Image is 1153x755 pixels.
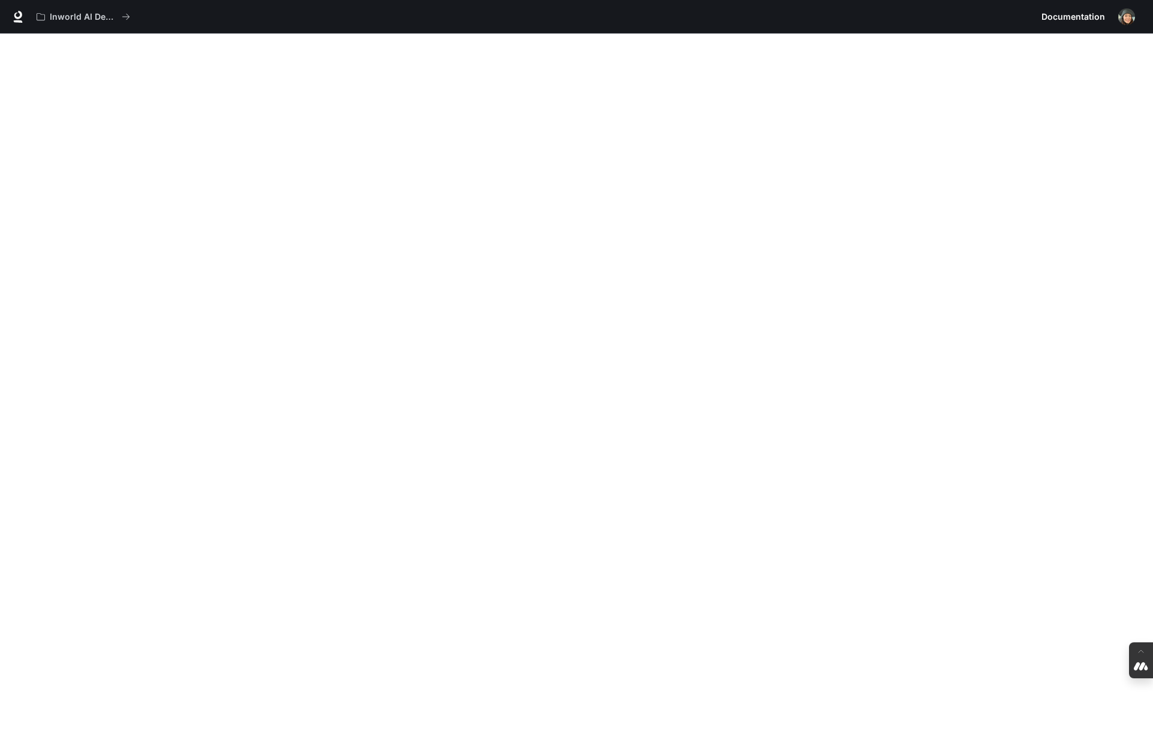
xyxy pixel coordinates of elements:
p: Inworld AI Demos [50,12,117,22]
button: User avatar [1115,5,1139,29]
img: User avatar [1118,8,1135,25]
a: Documentation [1037,5,1110,29]
button: All workspaces [31,5,136,29]
span: Documentation [1041,10,1105,25]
